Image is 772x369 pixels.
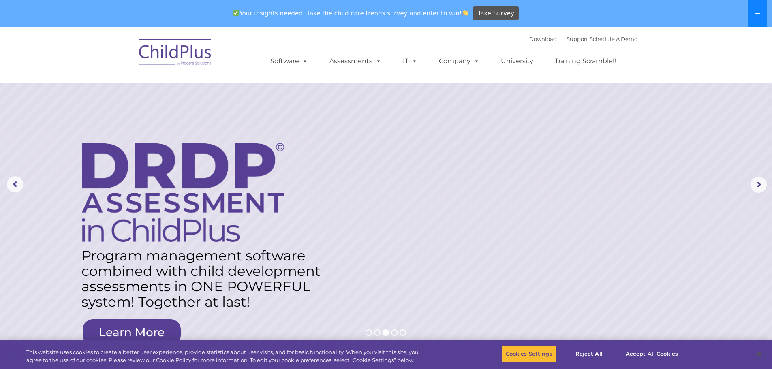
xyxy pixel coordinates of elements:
[321,53,389,69] a: Assessments
[395,53,426,69] a: IT
[750,345,768,363] button: Close
[473,6,519,21] a: Take Survey
[135,33,216,74] img: ChildPlus by Procare Solutions
[564,346,614,363] button: Reject All
[547,53,624,69] a: Training Scramble!!
[501,346,557,363] button: Cookies Settings
[262,53,316,69] a: Software
[113,53,137,60] span: Last name
[529,36,557,42] a: Download
[478,6,514,21] span: Take Survey
[229,5,472,21] span: Your insights needed! Take the child care trends survey and enter to win!
[462,10,468,16] img: 👏
[81,248,329,309] rs-layer: Program management software combined with child development assessments in ONE POWERFUL system! T...
[83,319,181,346] a: Learn More
[621,346,682,363] button: Accept All Cookies
[529,36,637,42] font: |
[233,10,239,16] img: ✅
[431,53,488,69] a: Company
[26,348,425,364] div: This website uses cookies to create a better user experience, provide statistics about user visit...
[590,36,637,42] a: Schedule A Demo
[493,53,541,69] a: University
[113,87,147,93] span: Phone number
[567,36,588,42] a: Support
[82,143,284,242] img: DRDP Assessment in ChildPlus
